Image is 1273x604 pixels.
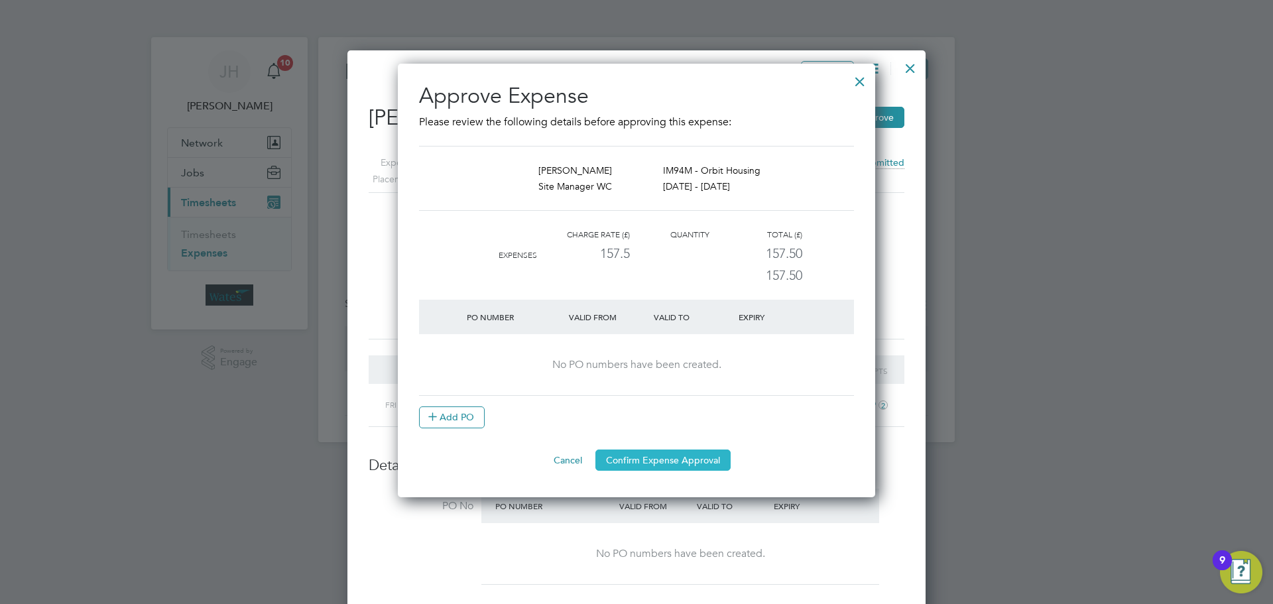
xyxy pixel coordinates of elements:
[419,114,854,130] p: Please review the following details before approving this expense:
[499,251,537,260] span: Expenses
[537,227,630,243] div: Charge rate (£)
[369,456,904,475] h3: Details
[801,61,854,78] button: Unfollow
[735,305,820,329] div: Expiry
[369,499,473,513] label: PO No
[463,305,566,329] div: PO Number
[1219,560,1225,577] div: 9
[566,305,650,329] div: Valid From
[543,450,593,471] button: Cancel
[860,156,904,169] span: Submitted
[694,494,771,518] div: Valid To
[846,107,904,128] button: Approve
[538,180,612,192] span: Site Manager WC
[537,243,630,265] div: 157.5
[663,180,730,192] span: [DATE] - [DATE]
[616,494,694,518] div: Valid From
[495,547,866,561] div: No PO numbers have been created.
[352,154,428,171] label: Expense ID
[432,358,841,372] div: No PO numbers have been created.
[419,406,485,428] button: Add PO
[630,227,709,243] div: Quantity
[1220,551,1262,593] button: Open Resource Center, 9 new notifications
[709,243,802,265] div: 157.50
[369,104,904,132] h2: [PERSON_NAME] Expense:
[385,399,396,410] span: Fri
[419,82,854,110] h2: Approve Expense
[770,494,848,518] div: Expiry
[538,164,612,176] span: [PERSON_NAME]
[879,400,888,410] i: 2
[663,164,760,176] span: IM94M - Orbit Housing
[595,450,731,471] button: Confirm Expense Approval
[492,494,616,518] div: PO Number
[766,267,802,283] span: 157.50
[352,171,428,188] label: Placement ID
[650,305,735,329] div: Valid To
[709,227,802,243] div: Total (£)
